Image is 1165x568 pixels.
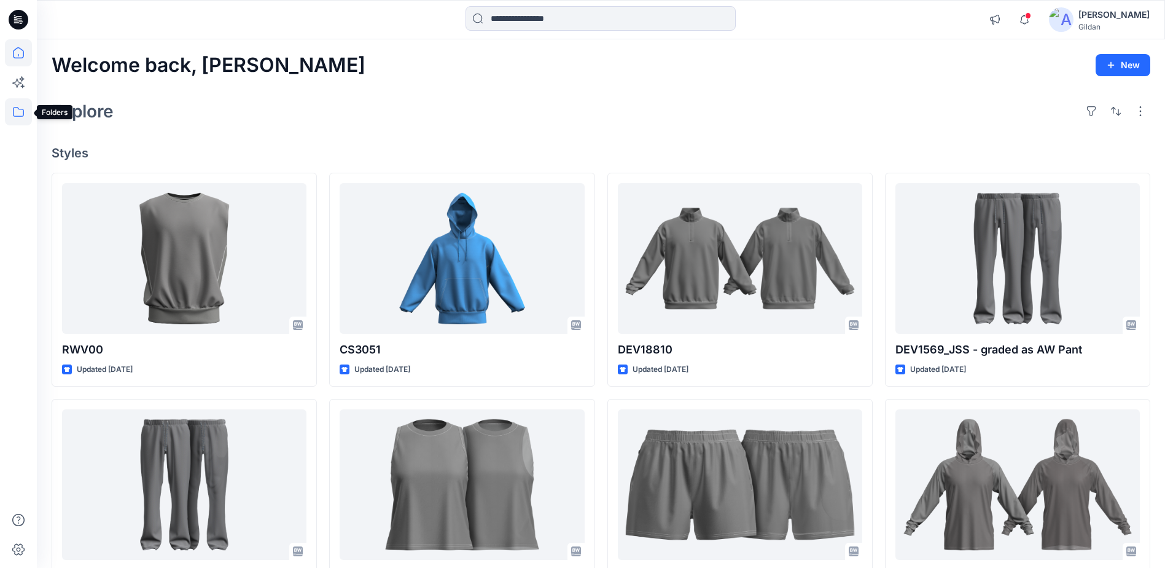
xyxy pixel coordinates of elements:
div: Gildan [1078,22,1150,31]
a: DEV43500-JSS [895,409,1140,560]
a: RWV00 [62,183,306,334]
h2: Explore [52,101,114,121]
p: Updated [DATE] [354,363,410,376]
a: DEV18810 [618,183,862,334]
h4: Styles [52,146,1150,160]
img: avatar [1049,7,1073,32]
a: DEV43200L [340,409,584,560]
a: DEV43SH0L OPT2 [618,409,862,560]
a: DEV1569_JSS - graded as AW Pant [895,183,1140,334]
p: DEV1569_JSS - graded as AW Pant [895,341,1140,358]
button: New [1096,54,1150,76]
a: CS3051 [340,183,584,334]
p: RWV00 [62,341,306,358]
h2: Welcome back, [PERSON_NAME] [52,54,365,77]
p: Updated [DATE] [633,363,688,376]
p: CS3051 [340,341,584,358]
p: DEV18810 [618,341,862,358]
a: DEV1569_JSS [62,409,306,560]
p: Updated [DATE] [910,363,966,376]
p: Updated [DATE] [77,363,133,376]
div: [PERSON_NAME] [1078,7,1150,22]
